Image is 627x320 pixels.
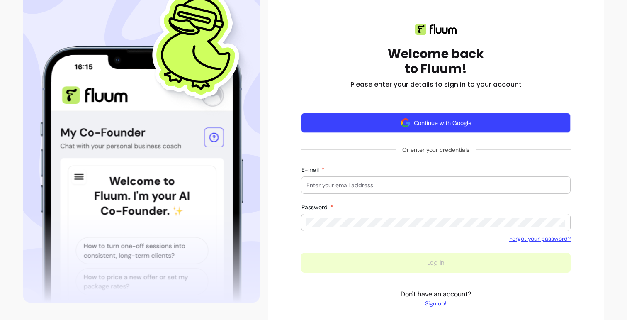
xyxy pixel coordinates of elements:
button: Continue with Google [301,113,571,133]
h1: Welcome back to Fluum! [388,46,484,76]
span: E-mail [301,166,321,173]
input: Password [306,218,565,227]
span: Or enter your credentials [396,142,476,157]
input: E-mail [306,181,565,189]
img: avatar [401,118,411,128]
p: Don't have an account? [401,289,471,308]
a: Forgot your password? [509,235,571,243]
span: Password [301,203,329,211]
img: Fluum logo [415,24,457,35]
a: Sign up! [401,299,471,308]
h2: Please enter your details to sign in to your account [350,80,522,90]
